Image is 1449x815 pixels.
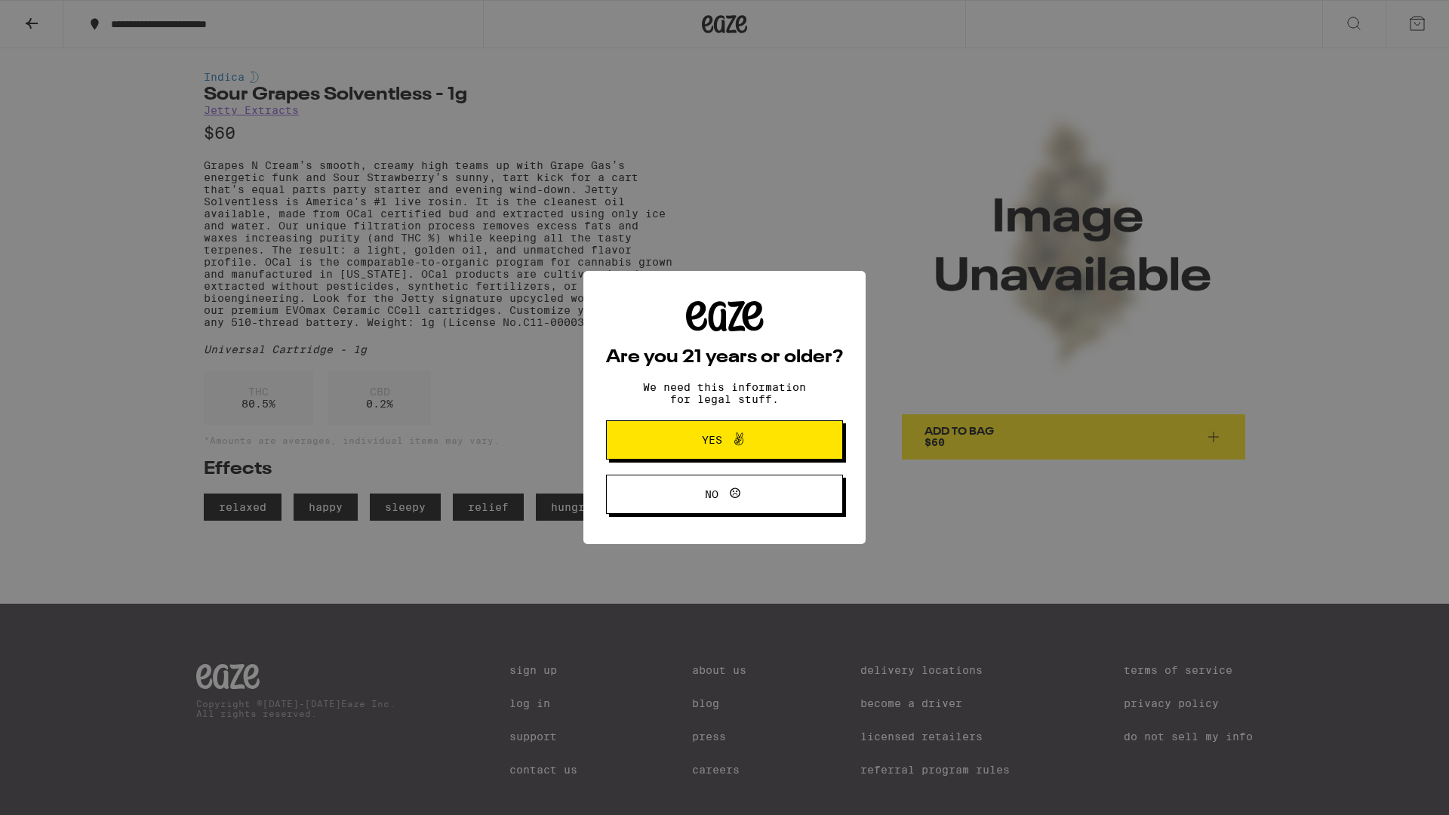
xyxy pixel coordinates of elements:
p: We need this information for legal stuff. [630,381,819,405]
span: No [705,489,718,500]
button: No [606,475,843,514]
h2: Are you 21 years or older? [606,349,843,367]
button: Yes [606,420,843,460]
span: Yes [702,435,722,445]
iframe: Opens a widget where you can find more information [1355,770,1434,807]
